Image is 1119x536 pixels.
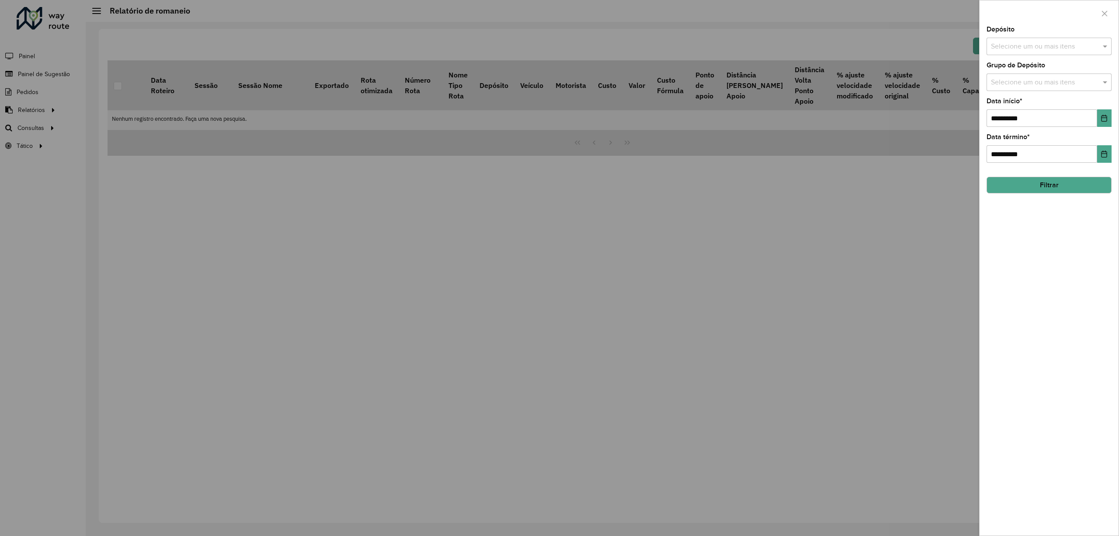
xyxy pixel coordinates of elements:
[1097,109,1112,127] button: Choose Date
[987,132,1030,142] label: Data término
[987,96,1022,106] label: Data início
[987,60,1045,70] label: Grupo de Depósito
[987,24,1015,35] label: Depósito
[1097,145,1112,163] button: Choose Date
[987,177,1112,193] button: Filtrar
